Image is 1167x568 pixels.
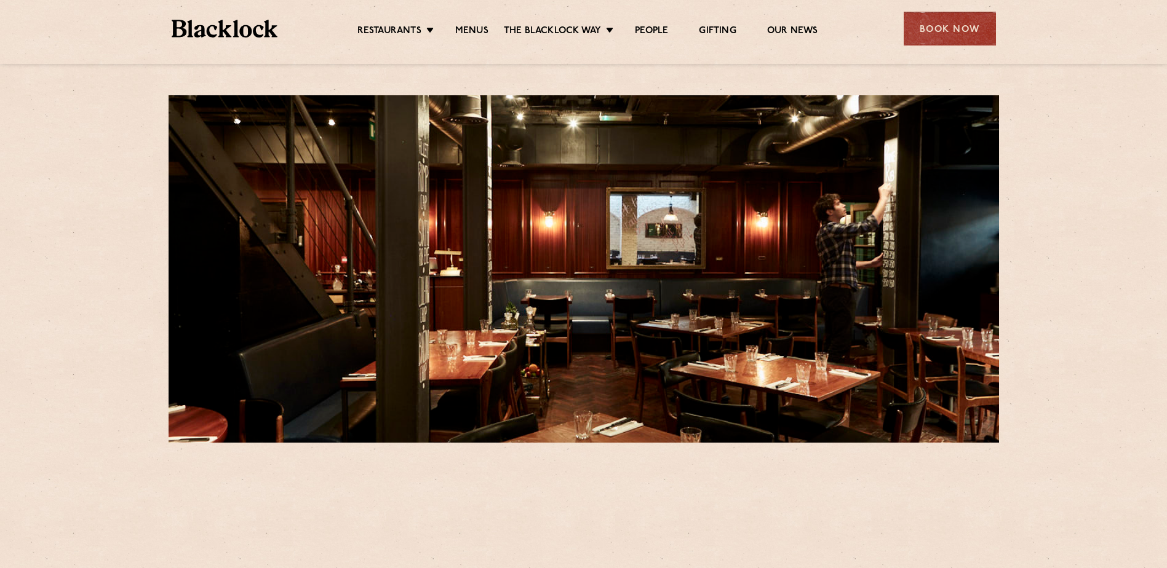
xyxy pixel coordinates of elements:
[172,20,278,37] img: BL_Textured_Logo-footer-cropped.svg
[455,25,488,39] a: Menus
[699,25,736,39] a: Gifting
[504,25,601,39] a: The Blacklock Way
[357,25,421,39] a: Restaurants
[635,25,668,39] a: People
[904,12,996,45] div: Book Now
[767,25,818,39] a: Our News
